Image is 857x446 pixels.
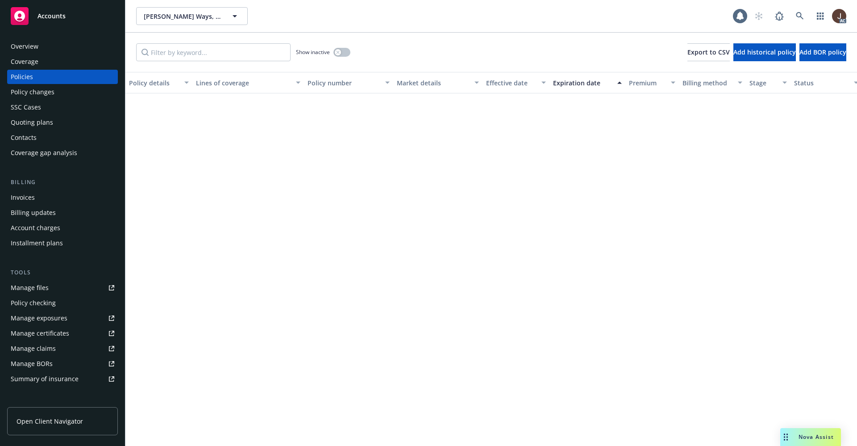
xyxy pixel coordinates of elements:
[125,72,192,93] button: Policy details
[7,326,118,341] a: Manage certificates
[7,39,118,54] a: Overview
[11,341,56,356] div: Manage claims
[549,72,625,93] button: Expiration date
[625,72,679,93] button: Premium
[7,357,118,371] a: Manage BORs
[11,55,38,69] div: Coverage
[7,130,118,145] a: Contacts
[136,43,291,61] input: Filter by keyword...
[11,281,49,295] div: Manage files
[733,43,796,61] button: Add historical policy
[7,372,118,386] a: Summary of insurance
[11,221,60,235] div: Account charges
[7,281,118,295] a: Manage files
[679,72,746,93] button: Billing method
[144,12,221,21] span: [PERSON_NAME] Ways, Inc.
[7,206,118,220] a: Billing updates
[7,4,118,29] a: Accounts
[192,72,304,93] button: Lines of coverage
[483,72,549,93] button: Effective date
[7,236,118,250] a: Installment plans
[11,85,54,99] div: Policy changes
[733,48,796,56] span: Add historical policy
[791,7,809,25] a: Search
[11,146,77,160] div: Coverage gap analysis
[486,78,536,88] div: Effective date
[7,268,118,277] div: Tools
[11,357,53,371] div: Manage BORs
[749,78,777,88] div: Stage
[7,311,118,325] a: Manage exposures
[11,70,33,84] div: Policies
[393,72,483,93] button: Market details
[682,78,732,88] div: Billing method
[308,78,380,88] div: Policy number
[11,130,37,145] div: Contacts
[687,48,730,56] span: Export to CSV
[11,326,69,341] div: Manage certificates
[799,433,834,441] span: Nova Assist
[7,146,118,160] a: Coverage gap analysis
[37,13,66,20] span: Accounts
[7,55,118,69] a: Coverage
[750,7,768,25] a: Start snowing
[11,372,79,386] div: Summary of insurance
[687,43,730,61] button: Export to CSV
[811,7,829,25] a: Switch app
[780,428,841,446] button: Nova Assist
[799,48,846,56] span: Add BOR policy
[11,206,56,220] div: Billing updates
[7,178,118,187] div: Billing
[136,7,248,25] button: [PERSON_NAME] Ways, Inc.
[397,78,469,88] div: Market details
[832,9,846,23] img: photo
[11,100,41,114] div: SSC Cases
[296,48,330,56] span: Show inactive
[629,78,666,88] div: Premium
[17,417,83,426] span: Open Client Navigator
[11,190,35,205] div: Invoices
[7,221,118,235] a: Account charges
[11,236,63,250] div: Installment plans
[11,115,53,130] div: Quoting plans
[7,190,118,205] a: Invoices
[7,85,118,99] a: Policy changes
[11,39,38,54] div: Overview
[780,428,791,446] div: Drag to move
[7,70,118,84] a: Policies
[196,78,291,88] div: Lines of coverage
[7,296,118,310] a: Policy checking
[794,78,849,88] div: Status
[129,78,179,88] div: Policy details
[770,7,788,25] a: Report a Bug
[746,72,790,93] button: Stage
[7,115,118,130] a: Quoting plans
[304,72,393,93] button: Policy number
[7,100,118,114] a: SSC Cases
[7,341,118,356] a: Manage claims
[799,43,846,61] button: Add BOR policy
[11,296,56,310] div: Policy checking
[11,311,67,325] div: Manage exposures
[553,78,612,88] div: Expiration date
